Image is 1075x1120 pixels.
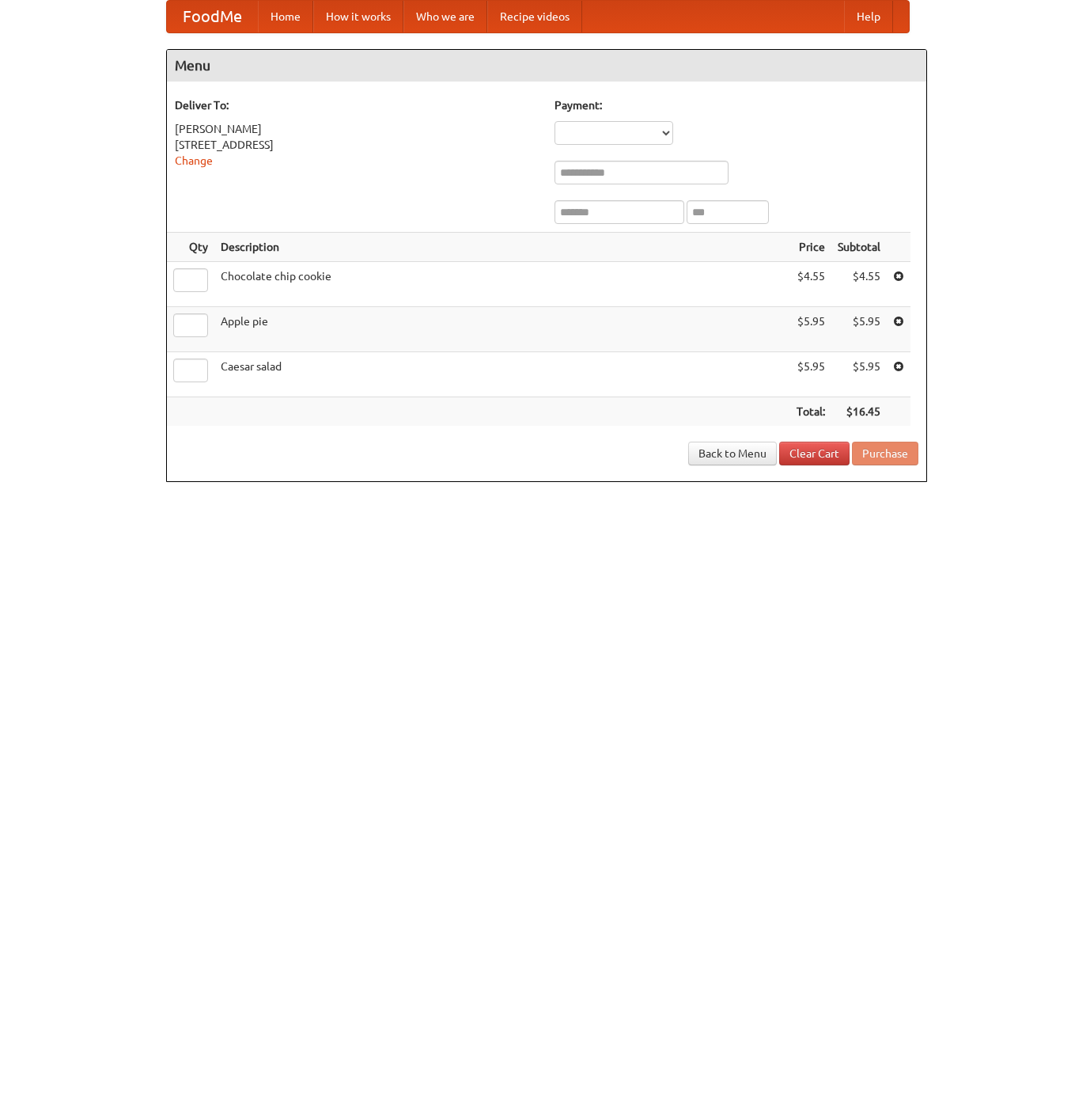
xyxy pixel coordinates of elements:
[790,397,831,427] th: Total:
[487,1,582,32] a: Recipe videos
[313,1,403,32] a: How it works
[175,97,539,113] h5: Deliver To:
[831,397,887,427] th: $16.45
[175,137,539,153] div: [STREET_ADDRESS]
[167,1,258,32] a: FoodMe
[167,233,214,262] th: Qty
[258,1,313,32] a: Home
[790,233,831,262] th: Price
[831,233,887,262] th: Subtotal
[831,262,887,307] td: $4.55
[844,1,893,32] a: Help
[831,352,887,397] td: $5.95
[790,262,831,307] td: $4.55
[167,50,926,82] h4: Menu
[790,307,831,352] td: $5.95
[214,233,790,262] th: Description
[214,262,790,307] td: Chocolate chip cookie
[831,307,887,352] td: $5.95
[175,121,539,137] div: [PERSON_NAME]
[175,154,213,167] a: Change
[214,307,790,352] td: Apple pie
[852,442,918,465] button: Purchase
[779,442,850,465] a: Clear Cart
[688,442,777,465] a: Back to Menu
[790,352,831,397] td: $5.95
[403,1,487,32] a: Who we are
[555,97,918,113] h5: Payment:
[214,352,790,397] td: Caesar salad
